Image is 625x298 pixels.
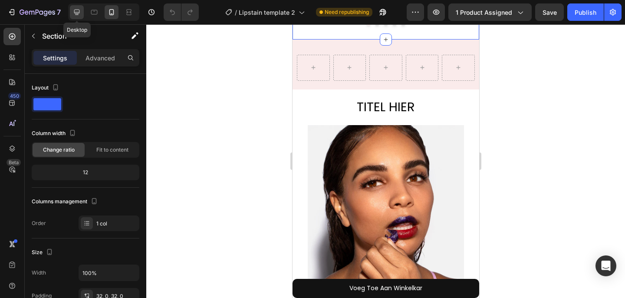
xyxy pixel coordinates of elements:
[448,3,532,21] button: 1 product assigned
[456,8,512,17] span: 1 product assigned
[293,24,479,298] iframe: Design area
[543,9,557,16] span: Save
[3,3,65,21] button: 7
[79,265,139,281] input: Auto
[33,166,138,179] div: 12
[43,53,67,63] p: Settings
[86,53,115,63] p: Advanced
[32,219,46,227] div: Order
[235,8,237,17] span: /
[239,8,295,17] span: Lipstain template 2
[32,128,78,139] div: Column width
[96,220,137,228] div: 1 col
[535,3,564,21] button: Save
[8,93,21,99] div: 450
[567,3,604,21] button: Publish
[325,8,369,16] span: Need republishing
[42,31,113,41] p: Section
[96,146,128,154] span: Fit to content
[164,3,199,21] div: Undo/Redo
[43,146,75,154] span: Change ratio
[595,255,616,276] div: Open Intercom Messenger
[32,196,99,208] div: Columns management
[32,247,55,258] div: Size
[32,269,46,277] div: Width
[32,82,61,94] div: Layout
[575,8,596,17] div: Publish
[7,159,21,166] div: Beta
[57,7,61,17] p: 7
